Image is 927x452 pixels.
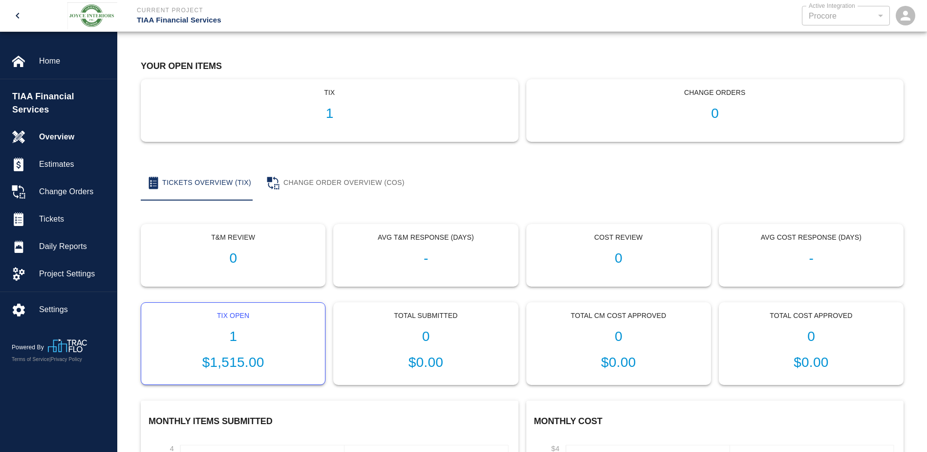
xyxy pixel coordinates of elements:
p: Cost Review [535,232,703,243]
p: $0.00 [342,352,510,373]
span: Overview [39,131,109,143]
a: Terms of Service [12,357,49,362]
h1: 0 [535,250,703,267]
p: $0.00 [727,352,895,373]
p: Total Cost Approved [727,311,895,321]
button: open drawer [6,4,29,27]
h1: 0 [535,106,896,122]
h1: 0 [727,329,895,345]
span: Change Orders [39,186,109,198]
span: | [49,357,51,362]
h2: Your open items [141,61,904,72]
h1: 1 [149,106,510,122]
button: Tickets Overview (TIX) [141,165,259,201]
p: Total Submitted [342,311,510,321]
tspan: $4 [551,444,560,452]
a: Privacy Policy [51,357,82,362]
img: Joyce Interiors [67,2,117,29]
span: Daily Reports [39,241,109,252]
h1: 0 [149,250,317,267]
img: TracFlo [48,339,87,352]
span: Home [39,55,109,67]
iframe: Chat Widget [764,346,927,452]
button: Change Order Overview (COS) [259,165,412,201]
p: Tix Open [149,311,317,321]
span: Tickets [39,213,109,225]
h2: Monthly Cost [534,416,896,427]
p: Change Orders [535,88,896,98]
p: Total CM Cost Approved [535,311,703,321]
p: Avg T&M Response (Days) [342,232,510,243]
p: Avg Cost Response (Days) [727,232,895,243]
p: $1,515.00 [149,352,317,373]
h1: 0 [342,329,510,345]
p: Current Project [137,6,517,15]
tspan: 4 [170,444,174,452]
p: Powered By [12,343,48,352]
span: Settings [39,304,109,316]
h1: - [727,250,895,267]
p: $0.00 [535,352,703,373]
div: Procore [809,10,883,22]
span: Project Settings [39,268,109,280]
p: T&M Review [149,232,317,243]
p: TIAA Financial Services [137,15,517,26]
p: tix [149,88,510,98]
h2: Monthly Items Submitted [149,416,511,427]
label: Active Integration [809,1,855,10]
span: TIAA Financial Services [12,90,112,116]
h1: - [342,250,510,267]
h1: 1 [149,329,317,345]
span: Estimates [39,158,109,170]
h1: 0 [535,329,703,345]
